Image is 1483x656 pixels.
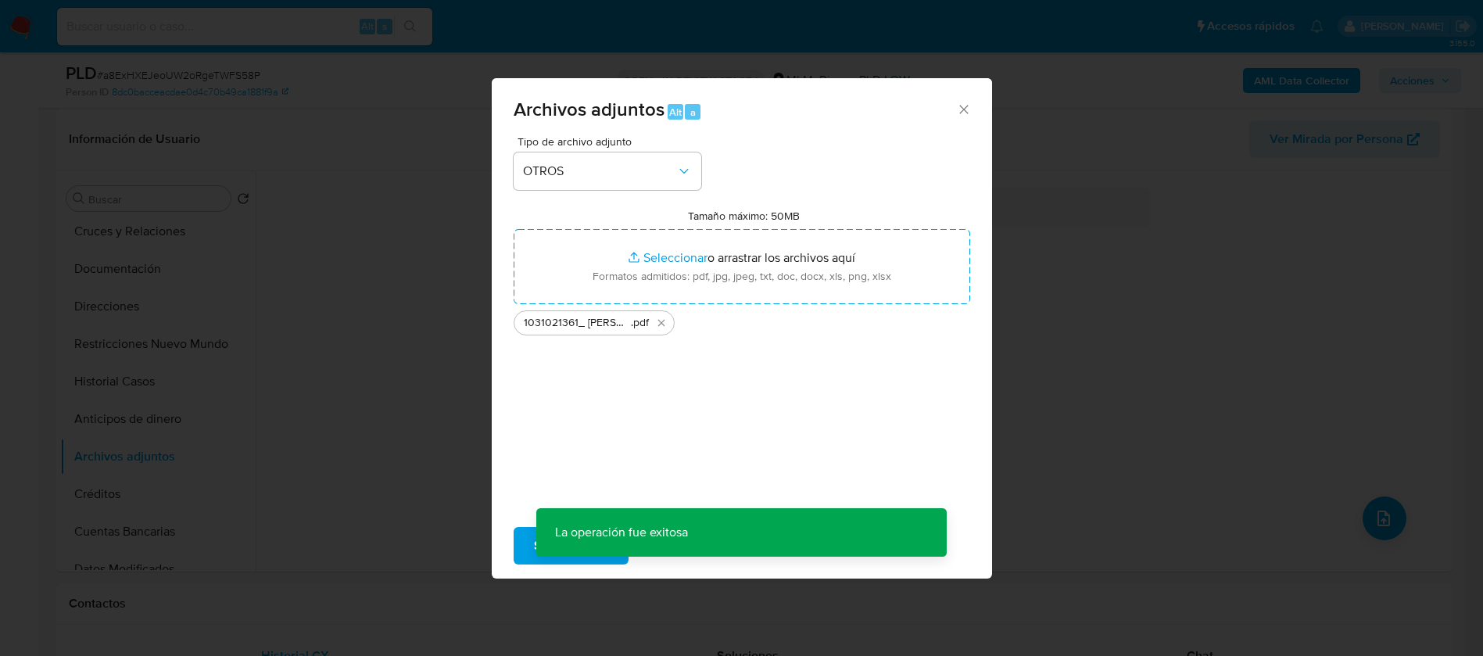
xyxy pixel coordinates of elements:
[655,529,706,563] span: Cancelar
[524,315,631,331] span: 1031021361_ [PERSON_NAME] 2025
[514,527,629,565] button: Subir archivo
[514,304,970,335] ul: Archivos seleccionados
[518,136,705,147] span: Tipo de archivo adjunto
[536,508,707,557] p: La operación fue exitosa
[631,315,649,331] span: .pdf
[688,209,800,223] label: Tamaño máximo: 50MB
[534,529,608,563] span: Subir archivo
[669,105,682,120] span: Alt
[956,102,970,116] button: Cerrar
[690,105,696,120] span: a
[523,163,676,179] span: OTROS
[514,95,664,123] span: Archivos adjuntos
[652,314,671,332] button: Eliminar 1031021361_ Javier Rene Flores Hernandez_AGOSTO 2025.pdf
[514,152,701,190] button: OTROS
